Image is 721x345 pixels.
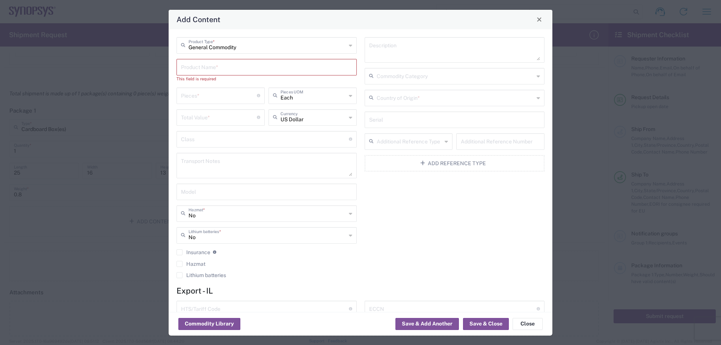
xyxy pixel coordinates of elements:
button: Add Reference Type [365,155,545,172]
button: Save & Add Another [395,318,459,330]
label: Insurance [176,249,210,255]
button: Close [534,14,545,25]
h4: Export - IL [176,286,545,295]
label: Hazmat [176,261,205,267]
h4: Add Content [176,14,220,25]
div: This field is required [176,75,357,82]
button: Close [513,318,543,330]
button: Save & Close [463,318,509,330]
button: Commodity Library [178,318,240,330]
label: Lithium batteries [176,272,226,278]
